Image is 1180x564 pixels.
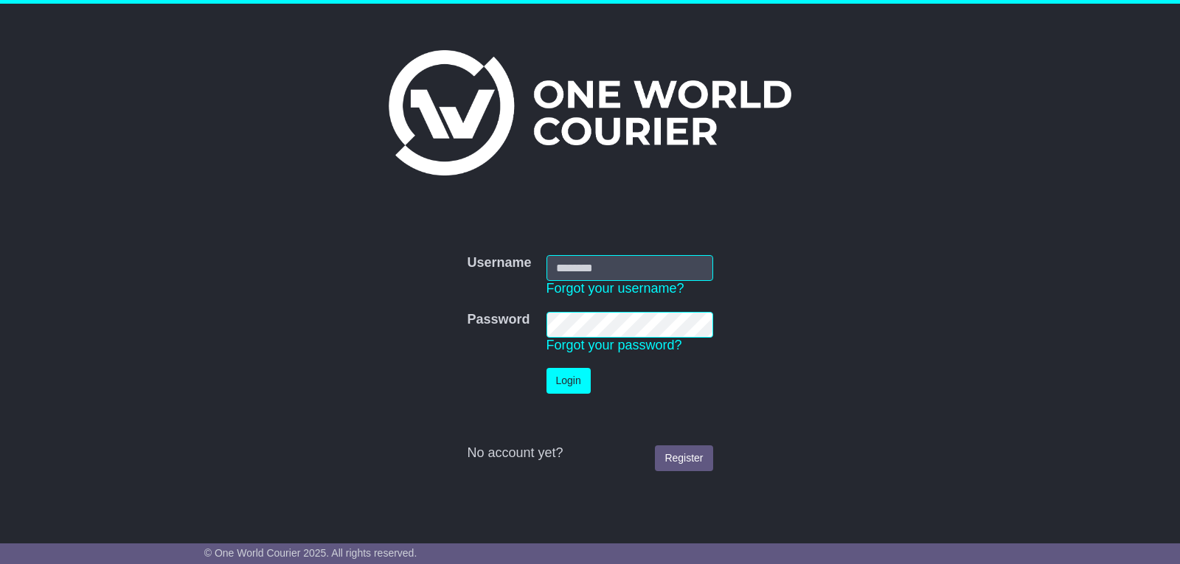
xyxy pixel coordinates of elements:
[467,255,531,271] label: Username
[204,547,417,559] span: © One World Courier 2025. All rights reserved.
[389,50,791,175] img: One World
[546,368,591,394] button: Login
[546,338,682,352] a: Forgot your password?
[655,445,712,471] a: Register
[546,281,684,296] a: Forgot your username?
[467,445,712,462] div: No account yet?
[467,312,530,328] label: Password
